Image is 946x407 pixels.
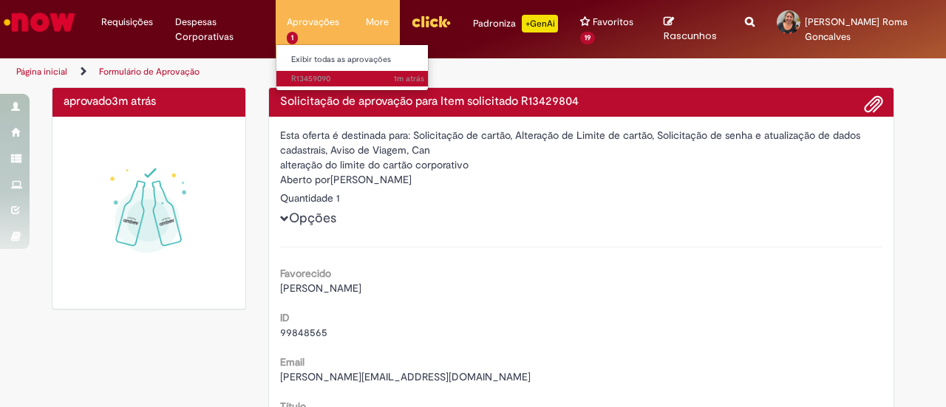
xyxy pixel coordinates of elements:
[16,66,67,78] a: Página inicial
[280,172,330,187] label: Aberto por
[280,157,883,172] div: alteração do limite do cartão corporativo
[280,128,883,157] div: Esta oferta é destinada para: Solicitação de cartão, Alteração de Limite de cartão, Solicitação d...
[280,191,883,205] div: Quantidade 1
[394,73,424,84] time: 28/08/2025 16:20:33
[99,66,200,78] a: Formulário de Aprovação
[276,44,429,91] ul: Aprovações
[11,58,619,86] ul: Trilhas de página
[276,52,439,68] a: Exibir todas as aprovações
[112,94,156,109] span: 3m atrás
[805,16,908,43] span: [PERSON_NAME] Roma Goncalves
[394,73,424,84] span: 1m atrás
[280,95,883,109] h4: Solicitação de aprovação para Item solicitado R13429804
[64,95,234,109] h4: aprovado
[64,128,234,298] img: sucesso_1.gif
[473,15,558,33] div: Padroniza
[175,15,265,44] span: Despesas Corporativas
[593,15,633,30] span: Favoritos
[280,326,327,339] span: 99848565
[287,32,298,44] span: 1
[280,370,531,383] span: [PERSON_NAME][EMAIL_ADDRESS][DOMAIN_NAME]
[366,15,389,30] span: More
[291,73,424,85] span: R13459090
[280,355,304,369] b: Email
[276,71,439,87] a: Aberto R13459090 :
[411,10,451,33] img: click_logo_yellow_360x200.png
[280,267,331,280] b: Favorecido
[280,311,290,324] b: ID
[280,172,883,191] div: [PERSON_NAME]
[101,15,153,30] span: Requisições
[1,7,78,37] img: ServiceNow
[580,32,595,44] span: 19
[280,281,361,295] span: [PERSON_NAME]
[664,29,717,43] span: Rascunhos
[664,16,723,43] a: Rascunhos
[522,15,558,33] p: +GenAi
[287,15,339,30] span: Aprovações
[112,94,156,109] time: 28/08/2025 16:18:22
